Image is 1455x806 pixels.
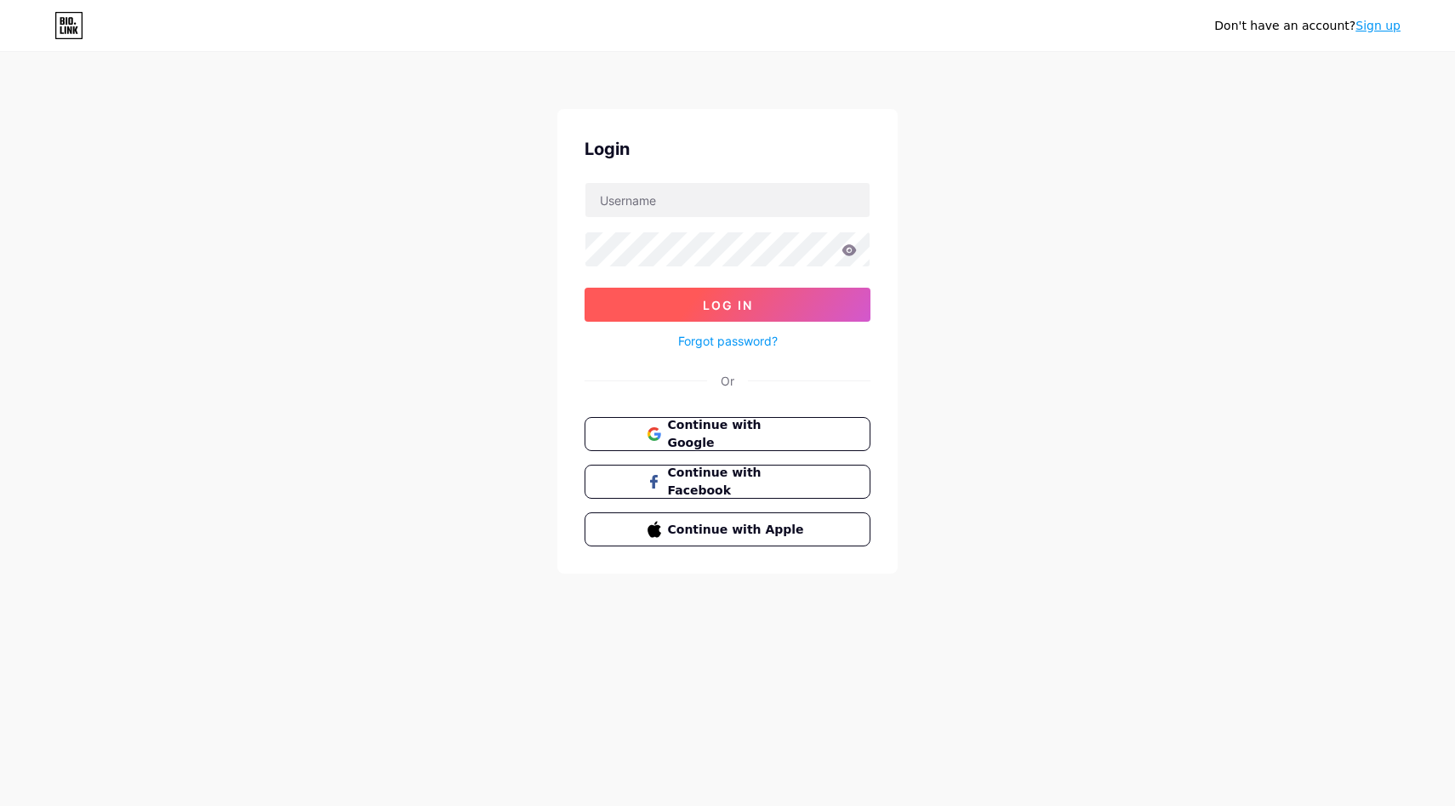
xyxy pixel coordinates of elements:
[585,465,870,499] button: Continue with Facebook
[585,183,870,217] input: Username
[585,417,870,451] button: Continue with Google
[678,332,778,350] a: Forgot password?
[668,416,808,452] span: Continue with Google
[721,372,734,390] div: Or
[668,464,808,500] span: Continue with Facebook
[1214,17,1401,35] div: Don't have an account?
[1355,19,1401,32] a: Sign up
[585,288,870,322] button: Log In
[585,512,870,546] button: Continue with Apple
[585,136,870,162] div: Login
[668,521,808,539] span: Continue with Apple
[703,298,753,312] span: Log In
